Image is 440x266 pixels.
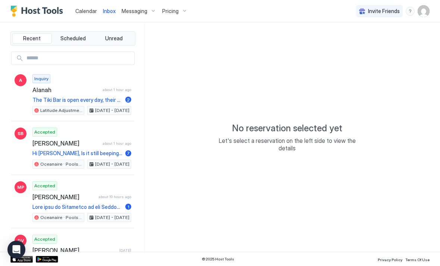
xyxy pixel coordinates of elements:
[103,7,116,15] a: Inbox
[18,130,23,137] span: SB
[36,256,58,263] a: Google Play Store
[34,75,48,82] span: Inquiry
[17,184,24,191] span: MP
[34,236,55,242] span: Accepted
[32,86,100,94] span: Alanah
[7,241,25,259] div: Open Intercom Messenger
[10,256,33,263] a: App Store
[418,5,430,17] div: User profile
[94,33,133,44] button: Unread
[368,8,400,15] span: Invite Friends
[95,161,129,168] span: [DATE] - [DATE]
[75,7,97,15] a: Calendar
[103,141,131,146] span: about 1 hour ago
[119,248,131,253] span: [DATE]
[32,140,100,147] span: [PERSON_NAME]
[103,8,116,14] span: Inbox
[23,35,41,42] span: Recent
[53,33,93,44] button: Scheduled
[75,8,97,14] span: Calendar
[18,237,24,244] span: DV
[10,31,135,46] div: tab-group
[32,247,116,254] span: [PERSON_NAME]
[406,7,415,16] div: menu
[95,107,129,114] span: [DATE] - [DATE]
[40,161,82,168] span: Oceanaire · Poolside Paradise! Bunk Beds+Two Pools+Tiki Bar
[162,8,179,15] span: Pricing
[60,35,86,42] span: Scheduled
[122,8,147,15] span: Messaging
[405,255,430,263] a: Terms Of Use
[378,257,402,262] span: Privacy Policy
[103,87,131,92] span: about 1 hour ago
[127,150,130,156] span: 7
[34,129,55,135] span: Accepted
[32,97,122,103] span: The Tiki Bar is open every day, their schedule is posted online. To use the pools or amenities, y...
[40,214,82,221] span: Oceanaire · Poolside Paradise! Bunk Beds+Two Pools+Tiki Bar
[32,193,95,201] span: [PERSON_NAME]
[34,182,55,189] span: Accepted
[19,77,22,84] span: A
[378,255,402,263] a: Privacy Policy
[32,204,122,210] span: Lore ipsu do Sitametco ad eli Seddoe Tempor Incidid Utlabo et dolo magnaa eni admini! Ve quis nos...
[98,194,131,199] span: about 19 hours ago
[105,35,123,42] span: Unread
[23,52,134,65] input: Input Field
[10,6,66,17] a: Host Tools Logo
[405,257,430,262] span: Terms Of Use
[40,107,82,114] span: Latitude Adjustment · Relaxing 2-BR Oasis with Indoor Pool +Tiki Bar
[32,150,122,157] span: Hi [PERSON_NAME], Is it still beeping? It usually only beeps if it’s not completely closed. Let m...
[127,97,130,103] span: 2
[232,123,342,134] span: No reservation selected yet
[12,33,52,44] button: Recent
[202,257,234,262] span: © 2025 Host Tools
[213,137,362,152] span: Let's select a reservation on the left side to view the details
[128,204,129,210] span: 1
[95,214,129,221] span: [DATE] - [DATE]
